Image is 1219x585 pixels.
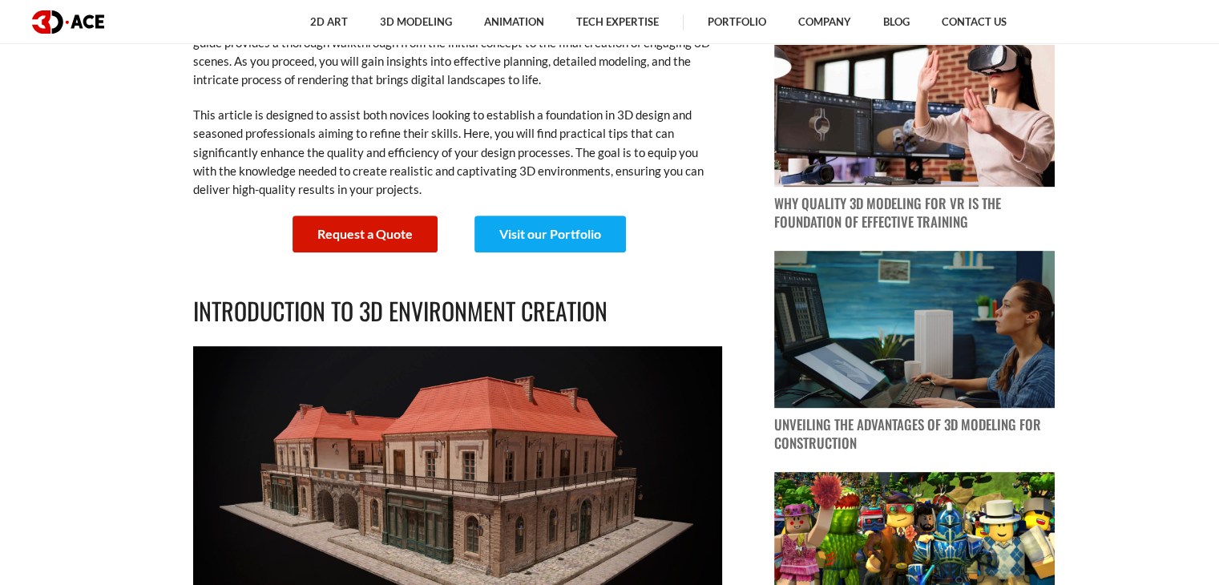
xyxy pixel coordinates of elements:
a: Request a Quote [293,216,438,252]
img: blog post image [774,29,1055,187]
img: logo dark [32,10,104,34]
h2: Introduction to 3D Environment Creation [193,292,722,330]
a: blog post image Unveiling the Advantages of 3D Modeling for Construction [774,251,1055,454]
p: 3D environment design is an essential skill for any designer or artist at a . This guide provides... [193,14,722,90]
p: Unveiling the Advantages of 3D Modeling for Construction [774,416,1055,453]
a: blog post image Why Quality 3D Modeling for VR Is the Foundation of Effective Training [774,29,1055,232]
p: Why Quality 3D Modeling for VR Is the Foundation of Effective Training [774,195,1055,232]
img: blog post image [774,251,1055,409]
p: This article is designed to assist both novices looking to establish a foundation in 3D design an... [193,106,722,200]
a: Visit our Portfolio [474,216,626,252]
